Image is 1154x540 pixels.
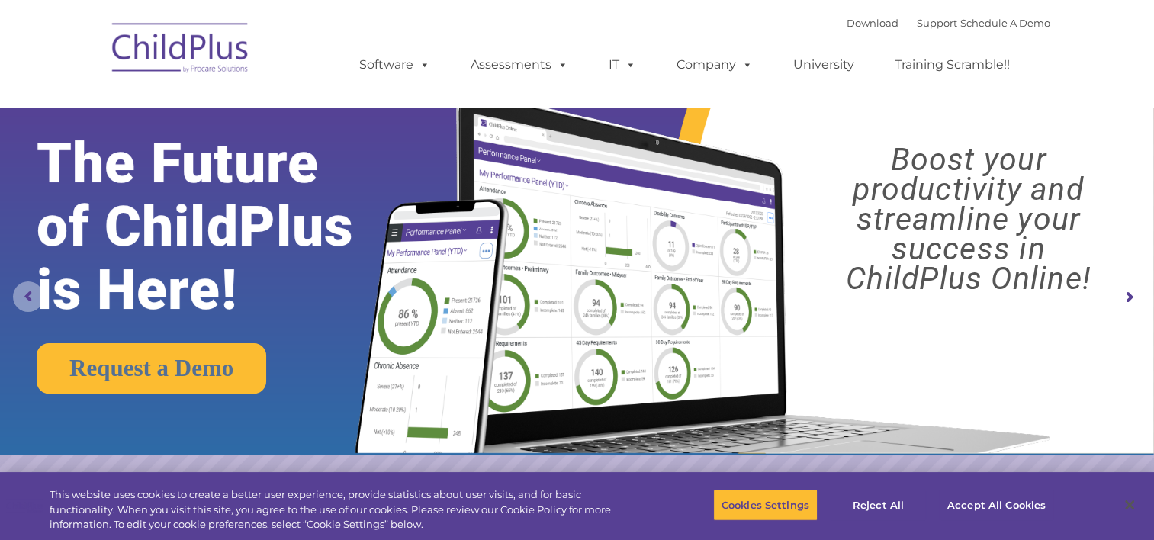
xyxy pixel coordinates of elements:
span: Last name [212,101,259,112]
a: Schedule A Demo [960,17,1050,29]
button: Reject All [831,489,926,521]
a: Request a Demo [37,343,266,394]
rs-layer: Boost your productivity and streamline your success in ChildPlus Online! [797,145,1140,294]
button: Accept All Cookies [939,489,1054,521]
button: Close [1113,488,1146,522]
img: ChildPlus by Procare Solutions [104,12,257,88]
span: Phone number [212,163,277,175]
a: Software [344,50,445,80]
a: IT [593,50,651,80]
a: Company [661,50,768,80]
a: Assessments [455,50,583,80]
rs-layer: The Future of ChildPlus is Here! [37,132,405,322]
a: Support [917,17,957,29]
a: Training Scramble!! [879,50,1025,80]
font: | [847,17,1050,29]
button: Cookies Settings [713,489,818,521]
a: Download [847,17,898,29]
div: This website uses cookies to create a better user experience, provide statistics about user visit... [50,487,635,532]
a: University [778,50,870,80]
